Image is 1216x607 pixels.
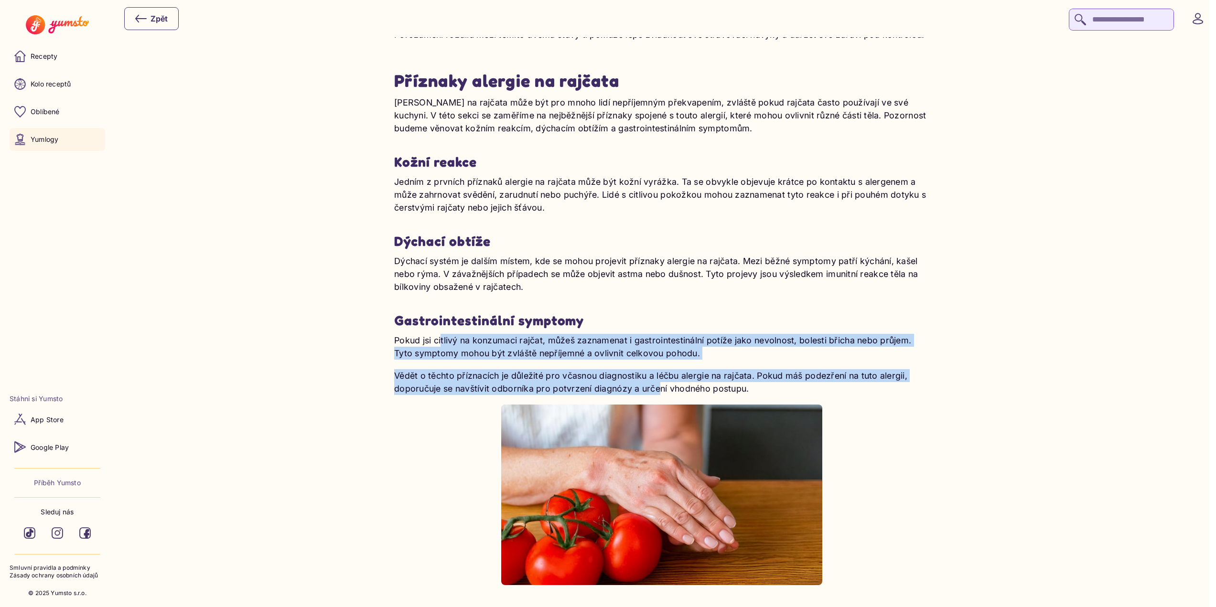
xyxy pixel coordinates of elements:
[394,334,929,360] p: Pokud jsi citlivý na konzumaci rajčat, můžeš zaznamenat i gastrointestinální potíže jako nevolnos...
[10,394,105,404] li: Stáhni si Yumsto
[26,15,88,34] img: Yumsto logo
[10,408,105,431] a: App Store
[394,255,929,293] p: Dýchací systém je dalším místem, kde se mohou projevit příznaky alergie na rajčata. Mezi běžné sy...
[501,405,822,585] img: Rajče a kožní vyrážka způsobená alergií
[10,436,105,458] a: Google Play
[41,507,74,517] p: Sleduj nás
[31,415,64,425] p: App Store
[34,478,81,488] a: Příběh Yumsto
[124,7,179,30] button: Zpět
[10,45,105,68] a: Recepty
[10,73,105,96] a: Kolo receptů
[28,589,86,597] p: © 2025 Yumsto s.r.o.
[394,312,929,329] h3: Gastrointestinální symptomy
[31,79,71,89] p: Kolo receptů
[394,96,929,135] p: [PERSON_NAME] na rajčata může být pro mnoho lidí nepříjemným překvapením, zvláště pokud rajčata č...
[10,572,105,580] a: Zásady ochrany osobních údajů
[394,175,929,214] p: Jedním z prvních příznaků alergie na rajčata může být kožní vyrážka. Ta se obvykle objevuje krátc...
[10,564,105,572] a: Smluvní pravidla a podmínky
[135,13,168,24] div: Zpět
[394,154,929,170] h3: Kožní reakce
[31,107,60,117] p: Oblíbené
[394,369,929,395] p: Vědět o těchto příznacích je důležité pro včasnou diagnostiku a léčbu alergie na rajčata. Pokud m...
[31,443,69,452] p: Google Play
[10,128,105,151] a: Yumlogy
[10,100,105,123] a: Oblíbené
[31,52,57,61] p: Recepty
[394,233,929,250] h3: Dýchací obtíže
[394,70,929,91] h2: Příznaky alergie na rajčata
[31,135,58,144] p: Yumlogy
